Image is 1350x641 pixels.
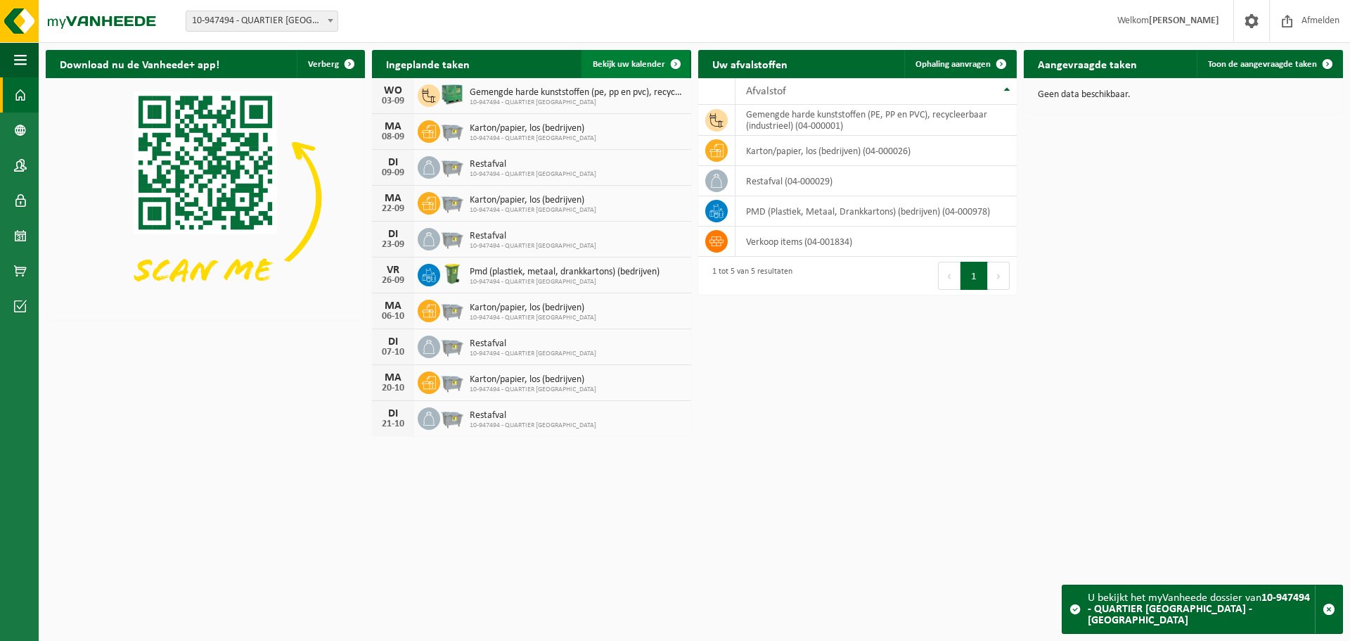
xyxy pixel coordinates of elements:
[379,132,407,142] div: 08-09
[593,60,665,69] span: Bekijk uw kalender
[470,170,596,179] span: 10-947494 - QUARTIER [GEOGRAPHIC_DATA]
[1024,50,1151,77] h2: Aangevraagde taken
[297,50,364,78] button: Verberg
[1149,15,1219,26] strong: [PERSON_NAME]
[470,338,596,350] span: Restafval
[1197,50,1342,78] a: Toon de aangevraagde taken
[581,50,690,78] a: Bekijk uw kalender
[915,60,991,69] span: Ophaling aanvragen
[746,86,786,97] span: Afvalstof
[379,312,407,322] div: 06-10
[470,134,596,143] span: 10-947494 - QUARTIER [GEOGRAPHIC_DATA]
[1208,60,1317,69] span: Toon de aangevraagde taken
[440,118,464,142] img: WB-2500-GAL-GY-01
[46,78,365,317] img: Download de VHEPlus App
[470,123,596,134] span: Karton/papier, los (bedrijven)
[379,372,407,383] div: MA
[705,260,792,291] div: 1 tot 5 van 5 resultaten
[379,336,407,348] div: DI
[440,190,464,214] img: WB-2500-GAL-GY-01
[470,421,596,430] span: 10-947494 - QUARTIER [GEOGRAPHIC_DATA]
[379,121,407,132] div: MA
[470,231,596,242] span: Restafval
[735,166,1017,196] td: restafval (04-000029)
[960,262,988,290] button: 1
[440,82,464,106] img: PB-HB-1400-HPE-GN-01
[470,195,596,206] span: Karton/papier, los (bedrijven)
[698,50,802,77] h2: Uw afvalstoffen
[470,87,684,99] span: Gemengde harde kunststoffen (pe, pp en pvc), recycleerbaar (industrieel)
[379,300,407,312] div: MA
[1088,585,1315,633] div: U bekijkt het myVanheede dossier van
[379,348,407,357] div: 07-10
[988,262,1010,290] button: Next
[379,168,407,178] div: 09-09
[440,334,464,357] img: WB-2500-GAL-GY-01
[186,11,338,32] span: 10-947494 - QUARTIER NV - EKE
[379,204,407,214] div: 22-09
[904,50,1015,78] a: Ophaling aanvragen
[379,240,407,250] div: 23-09
[735,105,1017,136] td: gemengde harde kunststoffen (PE, PP en PVC), recycleerbaar (industrieel) (04-000001)
[470,374,596,386] span: Karton/papier, los (bedrijven)
[470,314,596,322] span: 10-947494 - QUARTIER [GEOGRAPHIC_DATA]
[470,267,660,278] span: Pmd (plastiek, metaal, drankkartons) (bedrijven)
[379,383,407,393] div: 20-10
[470,350,596,358] span: 10-947494 - QUARTIER [GEOGRAPHIC_DATA]
[379,265,407,276] div: VR
[379,419,407,429] div: 21-10
[470,159,596,170] span: Restafval
[440,298,464,322] img: WB-2500-GAL-GY-01
[46,50,233,77] h2: Download nu de Vanheede+ app!
[1088,592,1310,626] strong: 10-947494 - QUARTIER [GEOGRAPHIC_DATA] - [GEOGRAPHIC_DATA]
[440,369,464,393] img: WB-2500-GAL-GY-01
[379,157,407,168] div: DI
[470,386,596,394] span: 10-947494 - QUARTIER [GEOGRAPHIC_DATA]
[470,206,596,215] span: 10-947494 - QUARTIER [GEOGRAPHIC_DATA]
[735,136,1017,166] td: karton/papier, los (bedrijven) (04-000026)
[379,193,407,204] div: MA
[735,227,1017,257] td: verkoop items (04-001834)
[440,405,464,429] img: WB-2500-GAL-GY-01
[308,60,339,69] span: Verberg
[186,11,337,31] span: 10-947494 - QUARTIER NV - EKE
[938,262,960,290] button: Previous
[379,85,407,96] div: WO
[470,410,596,421] span: Restafval
[379,229,407,240] div: DI
[470,303,596,314] span: Karton/papier, los (bedrijven)
[735,196,1017,227] td: PMD (Plastiek, Metaal, Drankkartons) (bedrijven) (04-000978)
[440,226,464,250] img: WB-2500-GAL-GY-01
[470,242,596,250] span: 10-947494 - QUARTIER [GEOGRAPHIC_DATA]
[440,262,464,286] img: WB-0240-HPE-GN-50
[470,99,684,107] span: 10-947494 - QUARTIER [GEOGRAPHIC_DATA]
[440,154,464,178] img: WB-2500-GAL-GY-01
[470,278,660,286] span: 10-947494 - QUARTIER [GEOGRAPHIC_DATA]
[379,408,407,419] div: DI
[372,50,484,77] h2: Ingeplande taken
[1038,90,1329,100] p: Geen data beschikbaar.
[379,96,407,106] div: 03-09
[379,276,407,286] div: 26-09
